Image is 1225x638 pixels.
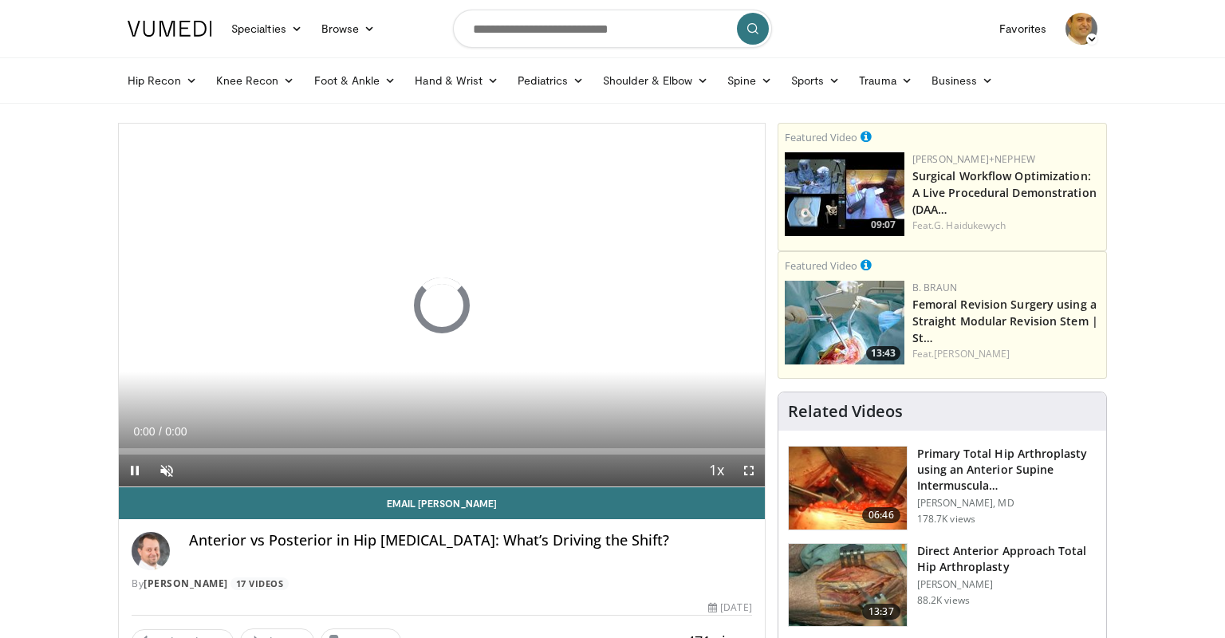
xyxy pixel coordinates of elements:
[789,447,907,530] img: 263423_3.png.150x105_q85_crop-smart_upscale.jpg
[785,281,904,364] img: 4275ad52-8fa6-4779-9598-00e5d5b95857.150x105_q85_crop-smart_upscale.jpg
[230,577,289,591] a: 17 Videos
[849,65,922,96] a: Trauma
[912,281,957,294] a: B. Braun
[151,455,183,486] button: Unmute
[917,513,975,526] p: 178.7K views
[917,578,1097,591] p: [PERSON_NAME]
[701,455,733,486] button: Playback Rate
[189,532,752,549] h4: Anterior vs Posterior in Hip [MEDICAL_DATA]: What’s Driving the Shift?
[862,507,900,523] span: 06:46
[453,10,772,48] input: Search topics, interventions
[508,65,593,96] a: Pediatrics
[119,455,151,486] button: Pause
[133,425,155,438] span: 0:00
[912,152,1035,166] a: [PERSON_NAME]+Nephew
[782,65,850,96] a: Sports
[144,577,228,590] a: [PERSON_NAME]
[912,297,1098,345] a: Femoral Revision Surgery using a Straight Modular Revision Stem | St…
[165,425,187,438] span: 0:00
[922,65,1003,96] a: Business
[305,65,406,96] a: Foot & Ankle
[119,487,765,519] a: Email [PERSON_NAME]
[159,425,162,438] span: /
[1065,13,1097,45] img: Avatar
[785,258,857,273] small: Featured Video
[912,168,1097,217] a: Surgical Workflow Optimization: A Live Procedural Demonstration (DAA…
[718,65,781,96] a: Spine
[405,65,508,96] a: Hand & Wrist
[788,402,903,421] h4: Related Videos
[132,532,170,570] img: Avatar
[788,446,1097,530] a: 06:46 Primary Total Hip Arthroplasty using an Anterior Supine Intermuscula… [PERSON_NAME], MD 178...
[917,594,970,607] p: 88.2K views
[934,347,1010,360] a: [PERSON_NAME]
[912,219,1100,233] div: Feat.
[990,13,1056,45] a: Favorites
[222,13,312,45] a: Specialties
[934,219,1006,232] a: G. Haidukewych
[132,577,752,591] div: By
[312,13,385,45] a: Browse
[785,152,904,236] img: bcfc90b5-8c69-4b20-afee-af4c0acaf118.150x105_q85_crop-smart_upscale.jpg
[733,455,765,486] button: Fullscreen
[593,65,718,96] a: Shoulder & Elbow
[119,124,765,487] video-js: Video Player
[917,497,1097,510] p: [PERSON_NAME], MD
[708,601,751,615] div: [DATE]
[128,21,212,37] img: VuMedi Logo
[917,446,1097,494] h3: Primary Total Hip Arthroplasty using an Anterior Supine Intermuscula…
[866,218,900,232] span: 09:07
[207,65,305,96] a: Knee Recon
[785,152,904,236] a: 09:07
[785,130,857,144] small: Featured Video
[119,448,765,455] div: Progress Bar
[917,543,1097,575] h3: Direct Anterior Approach Total Hip Arthroplasty
[866,346,900,360] span: 13:43
[118,65,207,96] a: Hip Recon
[789,544,907,627] img: 294118_0000_1.png.150x105_q85_crop-smart_upscale.jpg
[785,281,904,364] a: 13:43
[862,604,900,620] span: 13:37
[912,347,1100,361] div: Feat.
[788,543,1097,628] a: 13:37 Direct Anterior Approach Total Hip Arthroplasty [PERSON_NAME] 88.2K views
